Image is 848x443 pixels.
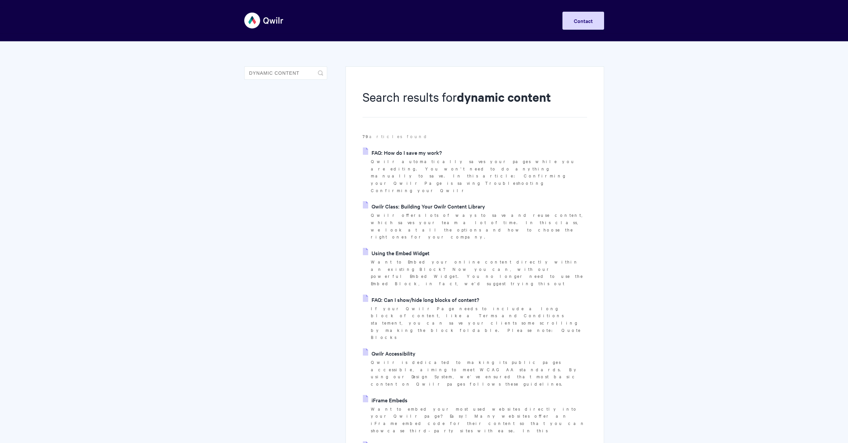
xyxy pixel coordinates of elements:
input: Search [244,66,327,80]
a: Contact [562,12,604,30]
a: Qwilr Accessibility [363,348,416,358]
a: FAQ: Can I show/hide long blocks of content? [363,295,479,305]
p: articles found [363,133,587,140]
img: Qwilr Help Center [244,8,284,33]
p: Qwilr offers lots of ways to save and reuse content, which saves your team a lot of time. In this... [371,211,587,241]
strong: 79 [363,133,369,139]
p: Qwilr automatically saves your pages while you are editing. You won't need to do anything manuall... [371,158,587,194]
p: Want to embed your most used websites directly into your Qwilr page? Easy! Many websites offer an... [371,405,587,434]
a: FAQ: How do I save my work? [363,147,442,157]
h1: Search results for [363,88,587,117]
p: If your Qwilr Page needs to include a long block of content, like a Terms and Conditions statemen... [371,305,587,341]
a: iFrame Embeds [363,395,408,405]
p: Want to Embed your online content directly within an existing Block? Now you can, with our powerf... [371,258,587,287]
a: Using the Embed Widget [363,248,429,258]
p: Qwilr is dedicated to making its public pages accessible, aiming to meet WCAG AA standards. By us... [371,359,587,388]
a: Qwilr Class: Building Your Qwilr Content Library [363,201,485,211]
strong: dynamic content [457,89,551,105]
